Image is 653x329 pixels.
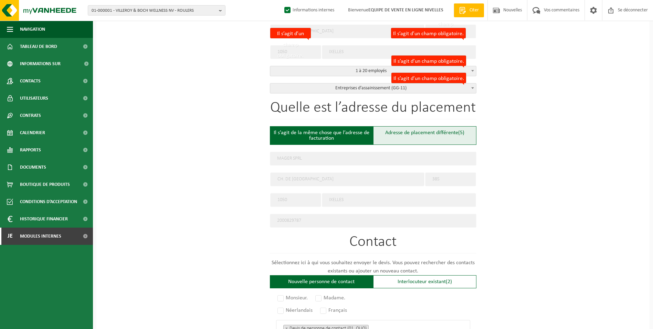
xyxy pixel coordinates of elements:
[20,193,77,210] span: Conditions d’acceptation
[322,193,476,207] input: Ville
[283,5,334,16] label: Informations internes
[322,45,476,59] input: Ville
[276,306,315,315] label: Néerlandais
[425,172,476,186] input: Non
[20,38,57,55] span: Tableau de bord
[20,90,48,107] span: Utilisateurs
[20,55,80,72] span: Informations sur l’entreprise
[270,83,476,93] span: Entreprises d’assainissement (GG-11)
[20,159,46,176] span: Documents
[270,66,476,76] span: 1 à 20 employés
[20,124,45,141] span: Calendrier
[314,293,347,303] label: Madame.
[468,7,481,14] span: Citer
[446,279,452,285] span: (2)
[270,275,373,288] div: Nouvelle personne de contact
[20,210,68,228] span: Historique financier
[20,228,61,245] span: Modules internes
[270,24,424,38] input: Rue
[270,83,476,93] span: Entreprises d’assainissement (GG-11)
[270,235,476,253] h1: Contact
[398,279,446,285] font: Interlocuteur existant
[391,56,466,66] label: Il s’agit d’un champ obligatoire.
[270,172,424,186] input: Rue
[20,141,41,159] span: Rapports
[270,66,476,76] span: 1 à 20 employés
[20,176,70,193] span: Boutique de produits
[276,293,310,303] label: Monsieur.
[458,130,464,136] span: (5)
[270,214,476,228] input: Unité d’établissement
[270,152,476,166] input: Nom
[270,259,476,275] p: Sélectionnez ici à qui vous souhaitez envoyer le devis. Vous pouvez rechercher des contacts exist...
[454,3,484,17] a: Citer
[270,100,476,119] h1: Quelle est l’adresse du placement
[270,28,311,38] label: Il s’agit d’un champ obligatoire.
[319,306,349,315] label: Français
[385,130,458,136] font: Adresse de placement différente
[20,107,41,124] span: Contrats
[270,45,321,59] input: Code postal
[92,6,216,16] span: 01-000001 - VILLEROY & BOCH WELLNESS NV - ROULERS
[7,228,13,245] span: Je
[270,126,373,145] div: Il s’agit de la même chose que l’adresse de facturation
[368,8,443,13] strong: EQUIPE DE VENTE EN LIGNE NIVELLES
[391,73,466,83] label: Il s’agit d’un champ obligatoire.
[348,8,443,13] font: Bienvenue
[391,28,466,38] label: Il s’agit d’un champ obligatoire.
[88,5,225,16] button: 01-000001 - VILLEROY & BOCH WELLNESS NV - ROULERS
[20,21,45,38] span: Navigation
[270,193,321,207] input: Code postal
[20,72,41,90] span: Contacts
